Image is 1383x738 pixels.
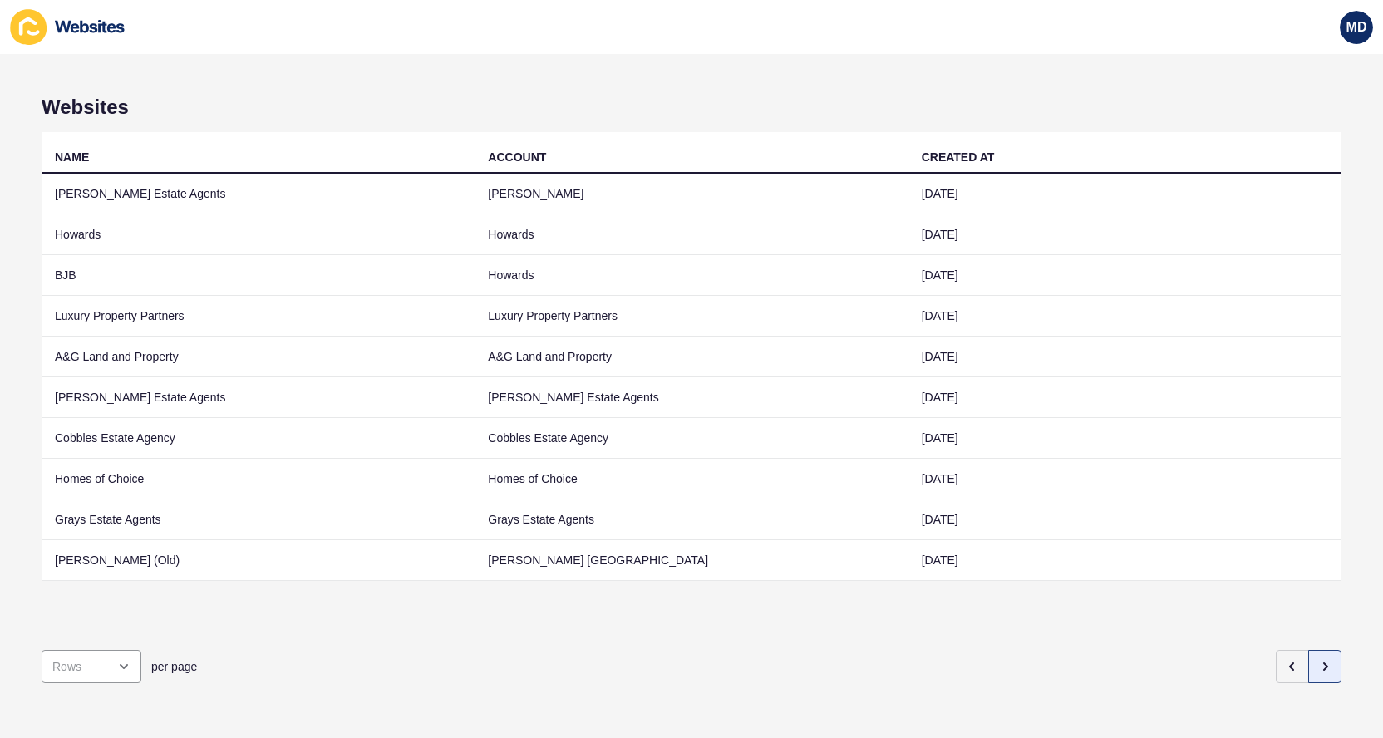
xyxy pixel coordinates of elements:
[475,255,908,296] td: Howards
[42,377,475,418] td: [PERSON_NAME] Estate Agents
[42,96,1341,119] h1: Websites
[42,418,475,459] td: Cobbles Estate Agency
[42,255,475,296] td: BJB
[475,174,908,214] td: [PERSON_NAME]
[908,255,1341,296] td: [DATE]
[922,149,995,165] div: CREATED AT
[42,650,141,683] div: open menu
[151,658,197,675] span: per page
[42,337,475,377] td: A&G Land and Property
[908,377,1341,418] td: [DATE]
[475,337,908,377] td: A&G Land and Property
[908,540,1341,581] td: [DATE]
[908,337,1341,377] td: [DATE]
[42,174,475,214] td: [PERSON_NAME] Estate Agents
[42,459,475,499] td: Homes of Choice
[475,540,908,581] td: [PERSON_NAME] [GEOGRAPHIC_DATA]
[42,296,475,337] td: Luxury Property Partners
[908,174,1341,214] td: [DATE]
[908,296,1341,337] td: [DATE]
[42,499,475,540] td: Grays Estate Agents
[475,296,908,337] td: Luxury Property Partners
[42,214,475,255] td: Howards
[475,459,908,499] td: Homes of Choice
[475,499,908,540] td: Grays Estate Agents
[55,149,89,165] div: NAME
[475,418,908,459] td: Cobbles Estate Agency
[908,214,1341,255] td: [DATE]
[1346,19,1367,36] span: MD
[908,459,1341,499] td: [DATE]
[908,499,1341,540] td: [DATE]
[42,540,475,581] td: [PERSON_NAME] (Old)
[475,214,908,255] td: Howards
[475,377,908,418] td: [PERSON_NAME] Estate Agents
[488,149,546,165] div: ACCOUNT
[908,418,1341,459] td: [DATE]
